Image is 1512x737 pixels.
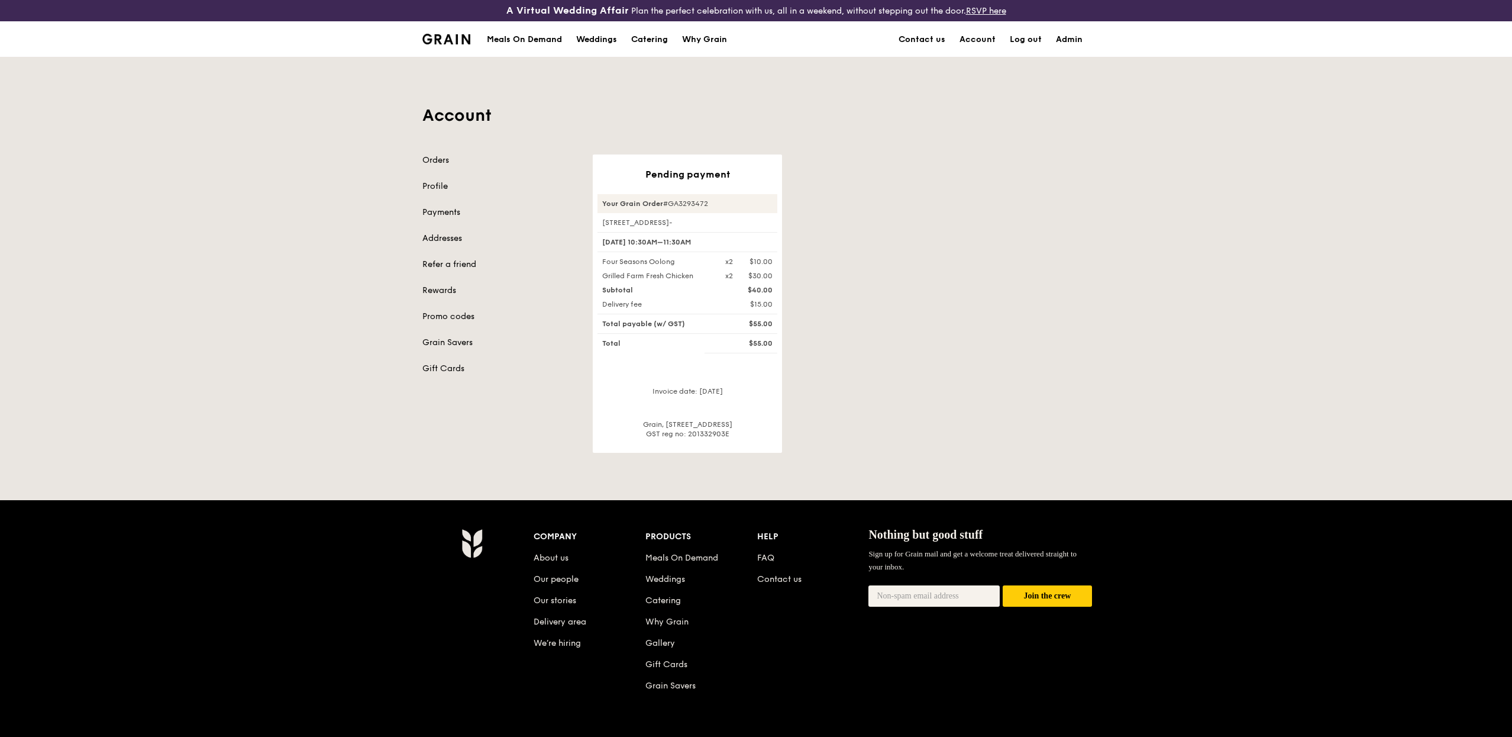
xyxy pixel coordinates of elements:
a: Weddings [569,22,624,57]
div: Subtotal [595,285,718,295]
div: Weddings [576,22,617,57]
div: Total [595,339,718,348]
a: Log out [1003,22,1049,57]
div: $10.00 [749,257,773,266]
img: Grain [422,34,470,44]
a: Orders [422,155,579,166]
a: RSVP here [966,6,1006,16]
a: We’re hiring [534,638,581,648]
div: Grilled Farm Fresh Chicken [595,271,718,281]
a: Admin [1049,22,1090,57]
div: Pending payment [597,169,777,180]
div: Catering [631,22,668,57]
div: Grain, [STREET_ADDRESS] GST reg no: 201332903E [597,420,777,439]
a: Grain Savers [422,337,579,349]
a: Our stories [534,596,576,606]
div: Meals On Demand [487,22,562,57]
span: Sign up for Grain mail and get a welcome treat delivered straight to your inbox. [868,549,1077,571]
img: Grain [461,529,482,558]
a: Delivery area [534,617,586,627]
a: Catering [624,22,675,57]
a: Gift Cards [645,659,687,670]
div: x2 [725,257,733,266]
span: Total payable (w/ GST) [602,320,685,328]
div: [DATE] 10:30AM–11:30AM [597,232,777,252]
div: Four Seasons Oolong [595,257,718,266]
a: Weddings [645,574,685,584]
a: Grain Savers [645,681,696,691]
div: $55.00 [718,319,780,329]
a: Why Grain [645,617,689,627]
div: Invoice date: [DATE] [597,387,777,405]
div: $40.00 [718,285,780,295]
a: GrainGrain [422,21,470,56]
a: Contact us [757,574,802,584]
a: Gallery [645,638,675,648]
h3: A Virtual Wedding Affair [506,5,629,17]
div: $15.00 [718,300,780,309]
h1: Account [422,105,1090,126]
a: Gift Cards [422,363,579,375]
input: Non-spam email address [868,585,1000,607]
a: About us [534,553,568,563]
a: Payments [422,207,579,218]
a: Our people [534,574,579,584]
div: [STREET_ADDRESS]- [597,218,777,227]
a: FAQ [757,553,774,563]
div: Products [645,529,757,545]
div: x2 [725,271,733,281]
div: Company [534,529,645,545]
a: Rewards [422,285,579,297]
button: Join the crew [1003,585,1092,607]
div: Plan the perfect celebration with us, all in a weekend, without stepping out the door. [415,5,1097,17]
a: Contact us [891,22,952,57]
a: Meals On Demand [645,553,718,563]
a: Account [952,22,1003,57]
a: Why Grain [675,22,734,57]
div: #GA3293472 [597,194,777,213]
a: Refer a friend [422,259,579,271]
div: $30.00 [748,271,773,281]
a: Addresses [422,233,579,244]
span: Nothing but good stuff [868,528,983,541]
strong: Your Grain Order [602,199,663,208]
a: Profile [422,181,579,192]
div: Why Grain [682,22,727,57]
div: Delivery fee [595,300,718,309]
a: Catering [645,596,681,606]
div: $55.00 [718,339,780,348]
div: Help [757,529,869,545]
a: Promo codes [422,311,579,323]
